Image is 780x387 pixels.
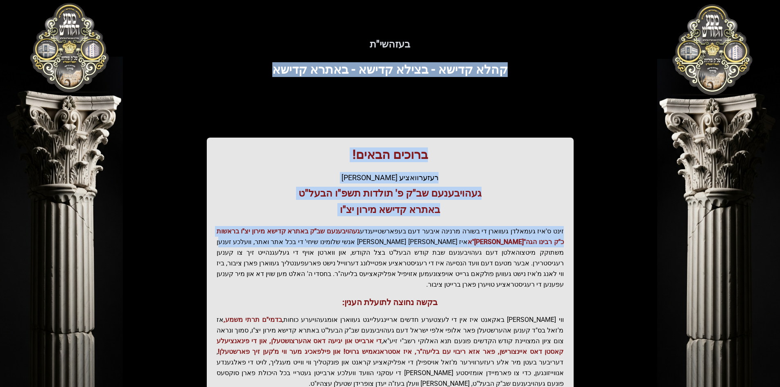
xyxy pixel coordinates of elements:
[217,147,564,162] h1: ברוכים הבאים!
[217,337,564,355] span: די ארבייט און יגיעה דאס אהערצושטעלן, און די פינאנציעלע קאסטן דאס איינצורישן, פאר אזא ריבוי עם בלי...
[224,316,282,324] span: בדמי"ם תרתי משמע,
[217,227,564,246] span: געהויבענעם שב"ק באתרא קדישא מירון יצ"ו בראשות כ"ק רבינו הגה"[PERSON_NAME]"א
[141,38,639,51] h5: בעזהשי"ת
[217,226,564,290] p: זינט ס'איז געמאלדן געווארן די בשורה מרנינה איבער דעם בעפארשטייענדע איז [PERSON_NAME] [PERSON_NAME...
[217,296,564,308] h3: בקשה נחוצה לתועלת הענין:
[217,203,564,216] h3: באתרא קדישא מירון יצ"ו
[217,172,564,183] div: רעזערוואציע [PERSON_NAME]
[217,187,564,200] h3: געהויבענעם שב"ק פ' תולדות תשפ"ו הבעל"ט
[272,62,508,77] span: קהלא קדישא - בצילא קדישא - באתרא קדישא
